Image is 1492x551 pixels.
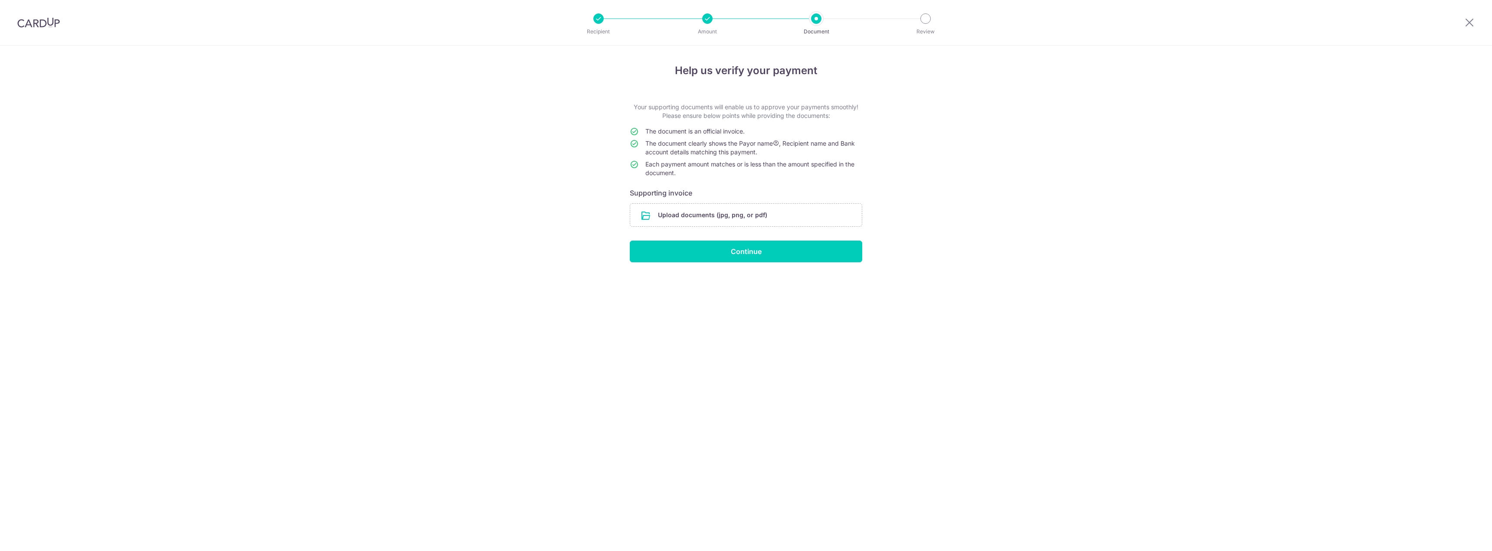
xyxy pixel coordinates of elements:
[893,27,958,36] p: Review
[645,160,854,176] span: Each payment amount matches or is less than the amount specified in the document.
[630,188,862,198] h6: Supporting invoice
[630,203,862,227] div: Upload documents (jpg, png, or pdf)
[645,140,855,156] span: The document clearly shows the Payor name , Recipient name and Bank account details matching this...
[566,27,631,36] p: Recipient
[784,27,848,36] p: Document
[630,63,862,78] h4: Help us verify your payment
[17,17,60,28] img: CardUp
[1436,525,1483,547] iframe: Opens a widget where you can find more information
[645,127,745,135] span: The document is an official invoice.
[630,103,862,120] p: Your supporting documents will enable us to approve your payments smoothly! Please ensure below p...
[630,241,862,262] input: Continue
[675,27,739,36] p: Amount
